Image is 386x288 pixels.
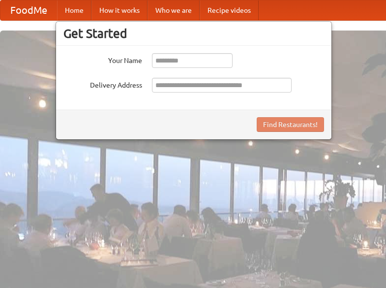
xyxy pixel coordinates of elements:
[57,0,91,20] a: Home
[63,26,324,41] h3: Get Started
[63,78,142,90] label: Delivery Address
[91,0,148,20] a: How it works
[257,117,324,132] button: Find Restaurants!
[200,0,259,20] a: Recipe videos
[148,0,200,20] a: Who we are
[0,0,57,20] a: FoodMe
[63,53,142,65] label: Your Name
